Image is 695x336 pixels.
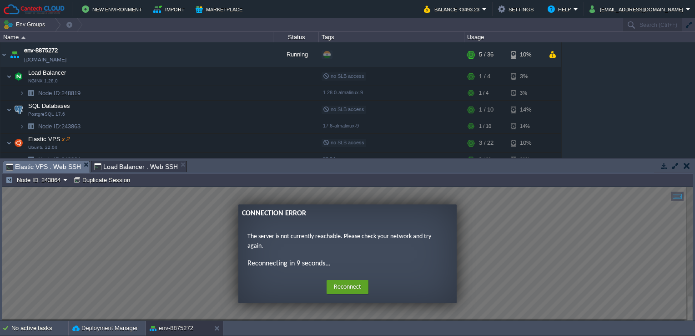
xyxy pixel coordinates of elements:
img: AMDAwAAAACH5BAEAAAAALAAAAAABAAEAAAICRAEAOw== [12,101,25,119]
a: Node ID:243864 [37,156,82,163]
button: Balance ₹3493.23 [424,4,482,15]
span: 1.28.0-almalinux-9 [323,90,363,95]
div: 10% [511,42,540,67]
img: AMDAwAAAACH5BAEAAAAALAAAAAABAAEAAAICRAEAOw== [19,119,25,133]
span: Node ID: [38,156,61,163]
button: [EMAIL_ADDRESS][DOMAIN_NAME] [589,4,686,15]
span: 243864 [37,156,82,163]
div: 1 / 4 [479,67,490,86]
img: AMDAwAAAACH5BAEAAAAALAAAAAABAAEAAAICRAEAOw== [25,153,37,167]
p: Reconnecting in 9 seconds... [245,71,445,82]
div: Connection Error [240,21,451,32]
span: no SLB access [323,73,364,79]
span: x 2 [60,136,70,143]
span: Ubuntu 22.04 [28,145,57,150]
button: env-8875272 [150,324,193,333]
button: Env Groups [3,18,48,31]
span: no SLB access [323,107,364,112]
div: 3% [511,67,540,86]
div: 14% [511,119,540,133]
img: AMDAwAAAACH5BAEAAAAALAAAAAABAAEAAAICRAEAOw== [6,134,12,152]
span: Elastic VPS [27,135,71,143]
span: PostgreSQL 17.6 [28,112,65,117]
img: AMDAwAAAACH5BAEAAAAALAAAAAABAAEAAAICRAEAOw== [19,86,25,100]
div: 5 / 36 [479,42,494,67]
a: Elastic VPSx 2Ubuntu 22.04 [27,136,71,143]
button: New Environment [82,4,145,15]
img: AMDAwAAAACH5BAEAAAAALAAAAAABAAEAAAICRAEAOw== [0,42,8,67]
div: Name [1,32,273,42]
img: AMDAwAAAACH5BAEAAAAALAAAAAABAAEAAAICRAEAOw== [6,67,12,86]
a: env-8875272 [24,46,58,55]
div: 1 / 10 [479,119,491,133]
img: Cantech Cloud [3,4,65,15]
span: NGINX 1.28.0 [28,78,58,84]
span: Node ID: [38,123,61,130]
div: 11% [511,153,540,167]
button: Import [153,4,187,15]
img: AMDAwAAAACH5BAEAAAAALAAAAAABAAEAAAICRAEAOw== [19,153,25,167]
div: No active tasks [11,321,68,336]
button: Duplicate Session [73,176,133,184]
a: Load BalancerNGINX 1.28.0 [27,69,67,76]
div: 2 / 11 [479,153,491,167]
div: 14% [511,101,540,119]
div: Tags [319,32,464,42]
img: AMDAwAAAACH5BAEAAAAALAAAAAABAAEAAAICRAEAOw== [25,119,37,133]
div: 10% [511,134,540,152]
span: SQL Databases [27,102,71,110]
a: Node ID:243863 [37,122,82,130]
span: 248819 [37,89,82,97]
span: 17.6-almalinux-9 [323,123,359,128]
div: 1 / 10 [479,101,494,119]
span: Elastic VPS : Web SSH [6,161,81,173]
img: AMDAwAAAACH5BAEAAAAALAAAAAABAAEAAAICRAEAOw== [6,101,12,119]
img: AMDAwAAAACH5BAEAAAAALAAAAAABAAEAAAICRAEAOw== [12,134,25,152]
div: Status [274,32,318,42]
button: Help [548,4,574,15]
a: Node ID:248819 [37,89,82,97]
span: no SLB access [323,140,364,145]
button: Settings [498,4,536,15]
img: AMDAwAAAACH5BAEAAAAALAAAAAABAAEAAAICRAEAOw== [25,86,37,100]
img: AMDAwAAAACH5BAEAAAAALAAAAAABAAEAAAICRAEAOw== [12,67,25,86]
p: The server is not currently reachable. Please check your network and try again. [245,45,445,64]
span: Load Balancer : Web SSH [94,161,178,172]
div: Running [273,42,319,67]
span: 243863 [37,122,82,130]
span: Load Balancer [27,69,67,76]
div: 1 / 4 [479,86,489,100]
button: Marketplace [196,4,245,15]
a: [DOMAIN_NAME] [24,55,66,64]
div: Usage [465,32,561,42]
button: Node ID: 243864 [5,176,63,184]
a: SQL DatabasesPostgreSQL 17.6 [27,102,71,109]
img: AMDAwAAAACH5BAEAAAAALAAAAAABAAEAAAICRAEAOw== [21,36,25,39]
button: Deployment Manager [72,324,138,333]
span: Node ID: [38,90,61,97]
span: 22.04 [323,156,335,162]
div: 3 / 22 [479,134,494,152]
div: 3% [511,86,540,100]
img: AMDAwAAAACH5BAEAAAAALAAAAAABAAEAAAICRAEAOw== [8,42,21,67]
button: Reconnect [324,93,366,107]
